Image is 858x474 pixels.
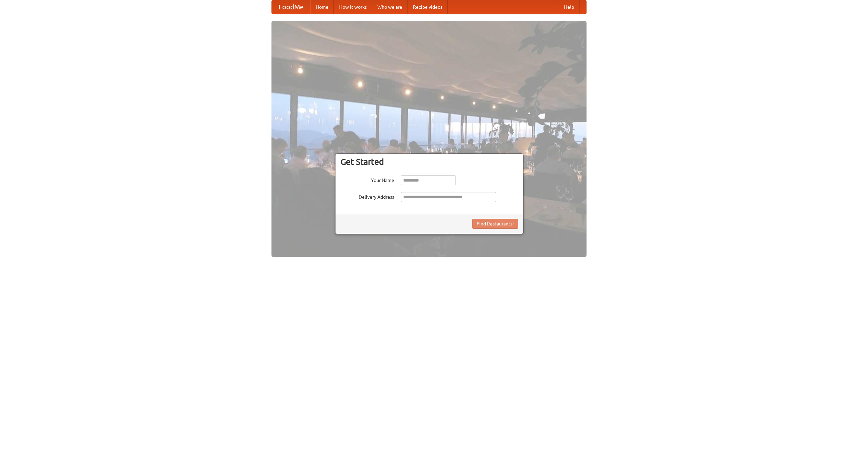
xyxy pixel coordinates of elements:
a: FoodMe [272,0,310,14]
a: Home [310,0,334,14]
h3: Get Started [341,157,518,167]
a: Who we are [372,0,408,14]
a: Recipe videos [408,0,448,14]
label: Delivery Address [341,192,394,200]
a: How it works [334,0,372,14]
a: Help [559,0,579,14]
label: Your Name [341,175,394,184]
button: Find Restaurants! [472,219,518,229]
